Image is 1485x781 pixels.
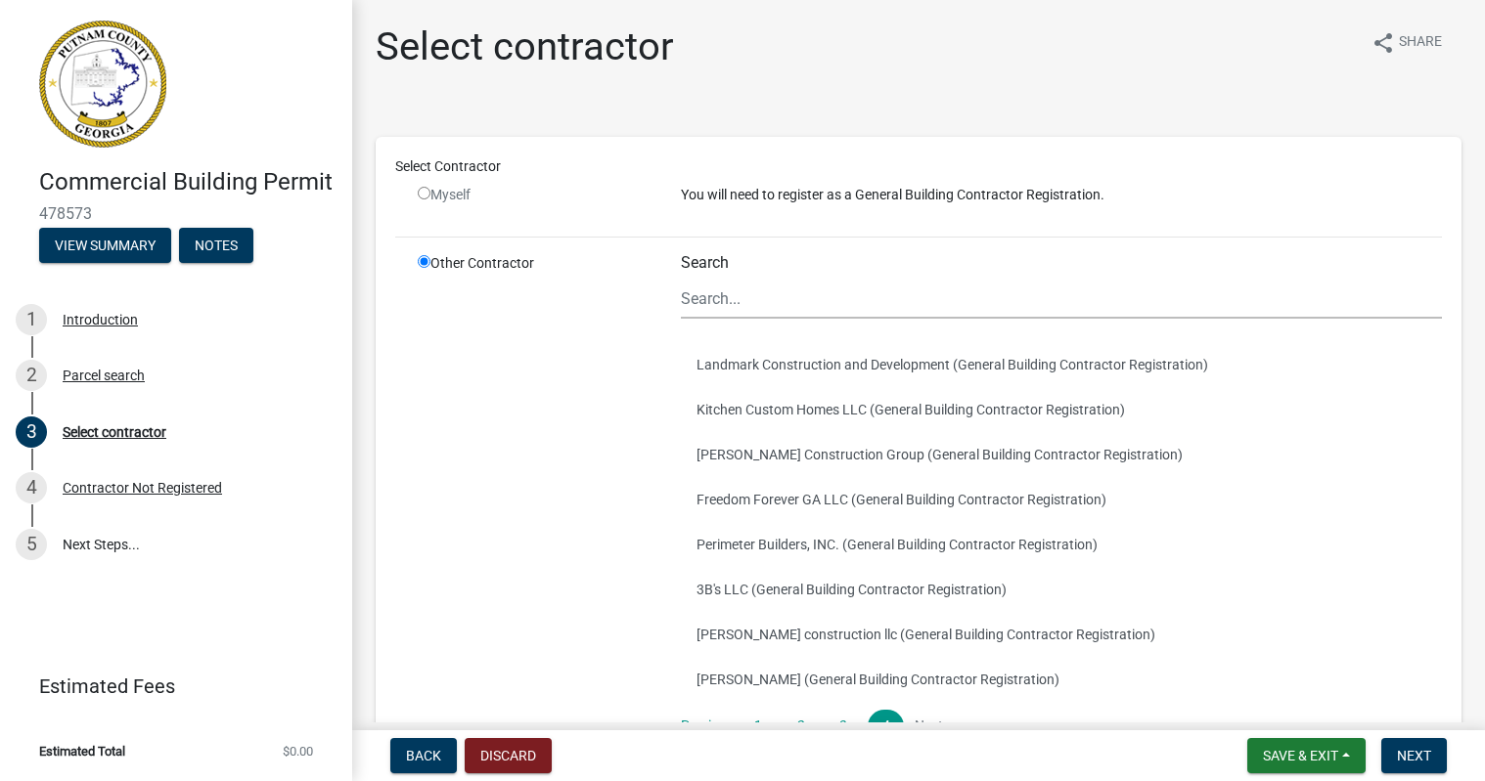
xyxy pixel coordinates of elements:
button: [PERSON_NAME] (General Building Contractor Registration) [681,657,1442,702]
button: View Summary [39,228,171,263]
div: Myself [418,185,652,205]
div: Contractor Not Registered [63,481,222,495]
img: Putnam County, Georgia [39,21,166,148]
button: Kitchen Custom Homes LLC (General Building Contractor Registration) [681,387,1442,432]
button: Save & Exit [1247,738,1366,773]
a: Previous [681,710,734,743]
span: Back [406,748,441,763]
button: Perimeter Builders, INC. (General Building Contractor Registration) [681,522,1442,567]
div: 3 [16,416,47,448]
nav: Page navigation [681,710,1442,743]
span: Next [1397,748,1431,763]
div: 5 [16,529,47,560]
a: 1 [741,710,776,743]
button: Notes [179,228,253,263]
wm-modal-confirm: Notes [179,239,253,254]
h1: Select contractor [376,23,674,70]
a: 2 [784,710,819,743]
div: Parcel search [63,369,145,382]
button: Freedom Forever GA LLC (General Building Contractor Registration) [681,477,1442,522]
h4: Commercial Building Permit [39,168,337,196]
input: Search... [681,279,1442,319]
a: 3 [826,710,861,743]
button: Back [390,738,457,773]
div: Select contractor [63,425,166,439]
p: You will need to register as a General Building Contractor Registration. [681,185,1442,205]
span: Estimated Total [39,745,125,758]
button: Discard [465,738,552,773]
button: 3B's LLC (General Building Contractor Registration) [681,567,1442,612]
div: 1 [16,304,47,335]
a: Estimated Fees [16,667,321,706]
wm-modal-confirm: Summary [39,239,171,254]
button: Next [1381,738,1447,773]
span: $0.00 [283,745,313,758]
div: Select Contractor [381,156,1457,177]
button: shareShare [1356,23,1458,62]
div: 2 [16,360,47,391]
i: share [1372,31,1395,55]
button: [PERSON_NAME] construction llc (General Building Contractor Registration) [681,612,1442,657]
button: Landmark Construction and Development (General Building Contractor Registration) [681,342,1442,387]
label: Search [681,255,729,271]
button: [PERSON_NAME] Construction Group (General Building Contractor Registration) [681,432,1442,477]
div: 4 [16,472,47,503]
div: Introduction [63,313,138,326]
span: 478573 [39,204,313,223]
span: Save & Exit [1263,748,1338,763]
a: 4 [868,710,903,743]
span: Share [1399,31,1442,55]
